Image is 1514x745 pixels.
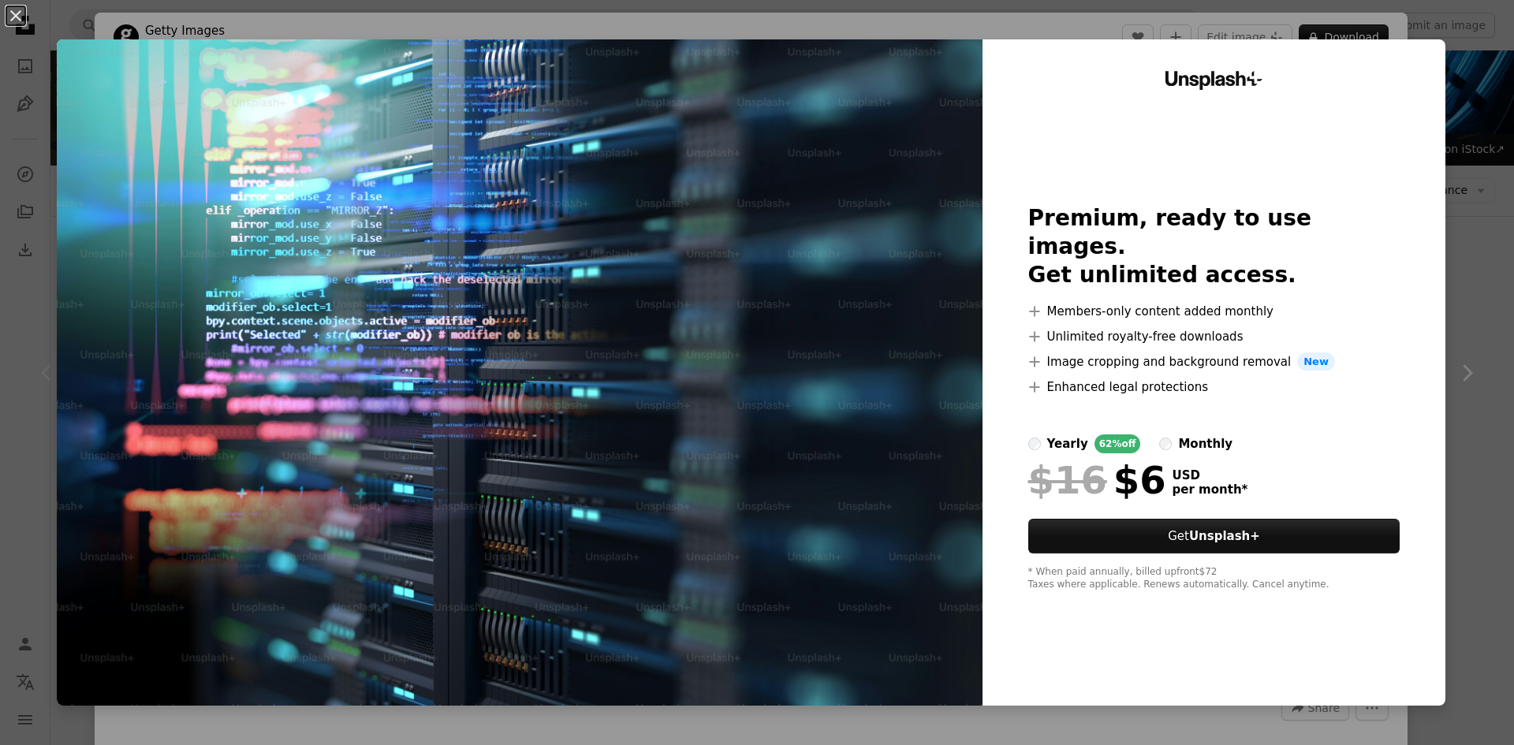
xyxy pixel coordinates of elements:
span: $16 [1028,460,1107,501]
div: yearly [1047,434,1088,453]
span: New [1297,352,1335,371]
input: yearly62%off [1028,438,1041,450]
div: monthly [1178,434,1232,453]
div: * When paid annually, billed upfront $72 Taxes where applicable. Renews automatically. Cancel any... [1028,566,1400,591]
li: Enhanced legal protections [1028,378,1400,397]
span: USD [1173,468,1248,482]
h2: Premium, ready to use images. Get unlimited access. [1028,204,1400,289]
button: GetUnsplash+ [1028,519,1400,553]
input: monthly [1159,438,1172,450]
li: Unlimited royalty-free downloads [1028,327,1400,346]
div: 62% off [1094,434,1141,453]
span: per month * [1173,482,1248,497]
li: Image cropping and background removal [1028,352,1400,371]
li: Members-only content added monthly [1028,302,1400,321]
div: $6 [1028,460,1166,501]
strong: Unsplash+ [1189,529,1260,543]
